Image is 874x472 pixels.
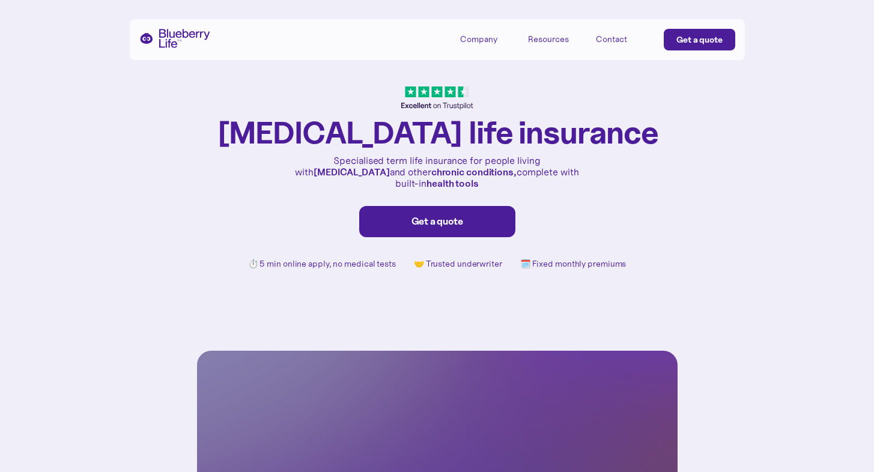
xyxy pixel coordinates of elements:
strong: chronic conditions, [431,166,517,178]
strong: [MEDICAL_DATA] [314,166,390,178]
a: home [139,29,210,48]
div: Resources [528,34,569,44]
p: Specialised term life insurance for people living with and other complete with built-in [293,155,581,190]
strong: health tools [426,177,479,189]
p: 🤝 Trusted underwriter [414,259,502,269]
a: Get a quote [359,206,515,237]
div: Company [460,29,514,49]
div: Get a quote [676,34,723,46]
div: Resources [528,29,582,49]
p: 🗓️ Fixed monthly premiums [520,259,627,269]
p: ⏱️ 5 min online apply, no medical tests [248,259,396,269]
div: Get a quote [372,216,503,228]
div: Company [460,34,497,44]
a: Contact [596,29,650,49]
h1: [MEDICAL_DATA] life insurance [216,116,658,149]
div: Contact [596,34,627,44]
a: Get a quote [664,29,735,50]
